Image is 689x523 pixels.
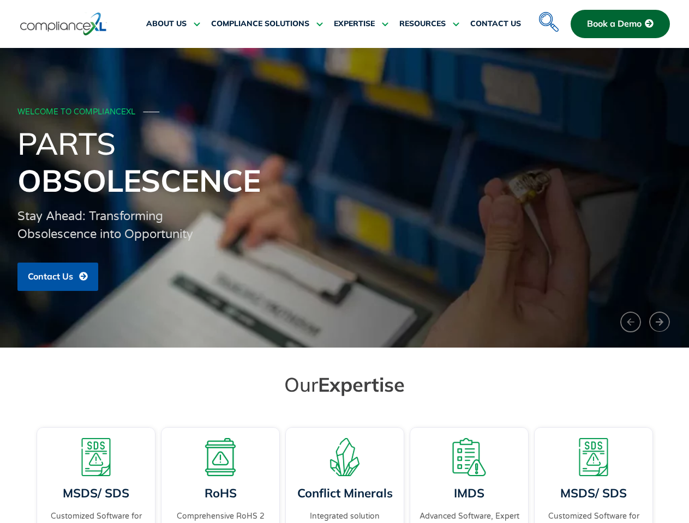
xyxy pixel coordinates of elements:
a: ABOUT US [146,11,200,37]
span: Book a Demo [587,19,642,29]
a: CONTACT US [470,11,521,37]
a: Book a Demo [571,10,670,38]
img: A representation of minerals [326,438,364,476]
span: CONTACT US [470,19,521,29]
img: A warning board with SDS displaying [77,438,115,476]
h1: Parts [17,125,672,199]
span: Obsolescence [17,161,261,199]
a: Conflict Minerals [297,485,392,501]
img: A board with a warning sign [201,438,239,476]
a: navsearch-button [536,5,558,27]
a: MSDS/ SDS [63,485,129,501]
a: IMDS [454,485,484,501]
span: EXPERTISE [334,19,375,29]
img: A list board with a warning [450,438,488,476]
a: RoHS [204,485,236,501]
span: ABOUT US [146,19,187,29]
a: RESOURCES [399,11,459,37]
a: EXPERTISE [334,11,388,37]
a: COMPLIANCE SOLUTIONS [211,11,323,37]
div: WELCOME TO COMPLIANCEXL [17,108,669,117]
span: ─── [143,107,160,117]
a: MSDS/ SDS [560,485,627,501]
span: COMPLIANCE SOLUTIONS [211,19,309,29]
span: Expertise [318,372,405,397]
a: Contact Us [17,263,98,291]
h2: Our [39,372,650,397]
div: Stay Ahead: Transforming Obsolescence into Opportunity [17,208,201,244]
span: Contact Us [28,272,73,282]
span: RESOURCES [399,19,446,29]
img: logo-one.svg [20,11,107,37]
img: A warning board with SDS displaying [574,438,613,476]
